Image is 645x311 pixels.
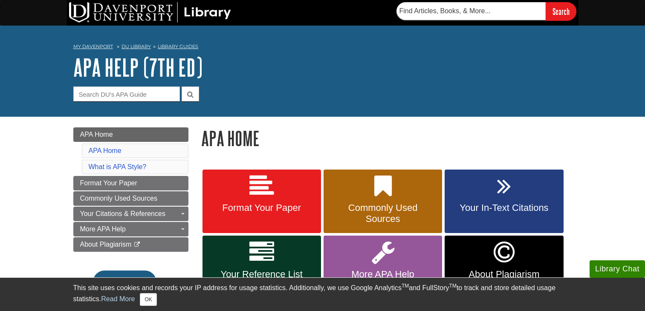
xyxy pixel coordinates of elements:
[202,170,321,233] a: Format Your Paper
[73,176,188,190] a: Format Your Paper
[451,269,557,280] span: About Plagiarism
[140,293,156,306] button: Close
[80,210,165,217] span: Your Citations & References
[73,283,572,306] div: This site uses cookies and records your IP address for usage statistics. Additionally, we use Goo...
[73,191,188,206] a: Commonly Used Sources
[80,179,137,187] span: Format Your Paper
[324,236,442,301] a: More APA Help
[80,131,113,138] span: APA Home
[449,283,457,289] sup: TM
[73,54,202,81] a: APA Help (7th Ed)
[73,237,188,252] a: About Plagiarism
[73,86,180,101] input: Search DU's APA Guide
[73,43,113,50] a: My Davenport
[133,242,141,248] i: This link opens in a new window
[445,236,563,301] a: Link opens in new window
[73,222,188,236] a: More APA Help
[590,260,645,278] button: Library Chat
[73,207,188,221] a: Your Citations & References
[158,43,198,49] a: Library Guides
[209,202,315,213] span: Format Your Paper
[69,2,231,23] img: DU Library
[73,41,572,55] nav: breadcrumb
[89,147,121,154] a: APA Home
[93,271,156,294] button: En español
[80,241,132,248] span: About Plagiarism
[396,2,546,20] input: Find Articles, Books, & More...
[402,283,409,289] sup: TM
[330,269,436,280] span: More APA Help
[101,295,135,302] a: Read More
[546,2,576,20] input: Search
[73,127,188,142] a: APA Home
[396,2,576,20] form: Searches DU Library's articles, books, and more
[80,195,157,202] span: Commonly Used Sources
[80,225,126,233] span: More APA Help
[202,236,321,301] a: Your Reference List
[201,127,572,149] h1: APA Home
[445,170,563,233] a: Your In-Text Citations
[89,163,147,170] a: What is APA Style?
[451,202,557,213] span: Your In-Text Citations
[330,202,436,225] span: Commonly Used Sources
[73,127,188,308] div: Guide Page Menu
[324,170,442,233] a: Commonly Used Sources
[209,269,315,280] span: Your Reference List
[121,43,151,49] a: DU Library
